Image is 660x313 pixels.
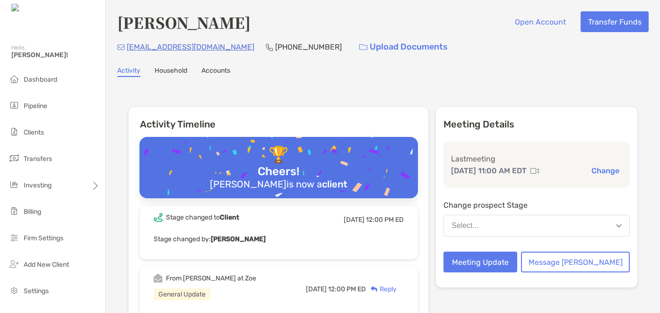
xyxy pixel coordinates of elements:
[328,285,366,293] span: 12:00 PM ED
[581,11,649,32] button: Transfer Funds
[9,285,20,296] img: settings icon
[154,288,210,300] div: General Update
[154,213,163,222] img: Event icon
[443,199,630,211] p: Change prospect Stage
[117,44,125,50] img: Email Icon
[9,126,20,137] img: clients icon
[353,37,454,57] a: Upload Documents
[443,215,630,237] button: Select...
[24,181,52,189] span: Investing
[117,11,251,33] h4: [PERSON_NAME]
[117,67,140,77] a: Activity
[211,235,266,243] b: [PERSON_NAME]
[451,153,622,165] p: Last meeting
[127,41,254,53] p: [EMAIL_ADDRESS][DOMAIN_NAME]
[9,100,20,111] img: pipeline icon
[24,102,47,110] span: Pipeline
[11,4,52,13] img: Zoe Logo
[220,213,239,221] b: Client
[24,234,63,242] span: Firm Settings
[166,274,256,282] div: From [PERSON_NAME] at Zoe
[154,233,404,245] p: Stage changed by:
[11,51,100,59] span: [PERSON_NAME]!
[366,216,404,224] span: 12:00 PM ED
[371,286,378,292] img: Reply icon
[265,145,292,165] div: 🏆
[9,205,20,217] img: billing icon
[616,224,622,228] img: Open dropdown arrow
[9,258,20,270] img: add_new_client icon
[359,44,367,51] img: button icon
[9,73,20,85] img: dashboard icon
[24,261,69,269] span: Add New Client
[206,178,351,190] div: [PERSON_NAME] is now a
[139,137,418,219] img: Confetti
[24,76,57,84] span: Dashboard
[24,287,49,295] span: Settings
[507,11,573,32] button: Open Account
[452,221,479,230] div: Select...
[166,213,239,221] div: Stage changed to
[24,155,52,163] span: Transfers
[201,67,230,77] a: Accounts
[366,284,397,294] div: Reply
[589,166,622,176] button: Change
[306,285,327,293] span: [DATE]
[322,178,347,190] b: client
[9,152,20,164] img: transfers icon
[344,216,365,224] span: [DATE]
[24,128,44,136] span: Clients
[266,43,273,51] img: Phone Icon
[24,208,41,216] span: Billing
[530,167,539,175] img: communication type
[275,41,342,53] p: [PHONE_NUMBER]
[154,274,163,283] img: Event icon
[443,118,630,130] p: Meeting Details
[9,179,20,190] img: investing icon
[451,165,527,177] p: [DATE] 11:00 AM EDT
[443,252,517,272] button: Meeting Update
[9,232,20,243] img: firm-settings icon
[155,67,187,77] a: Household
[521,252,630,272] button: Message [PERSON_NAME]
[129,107,428,130] h6: Activity Timeline
[254,165,303,178] div: Cheers!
